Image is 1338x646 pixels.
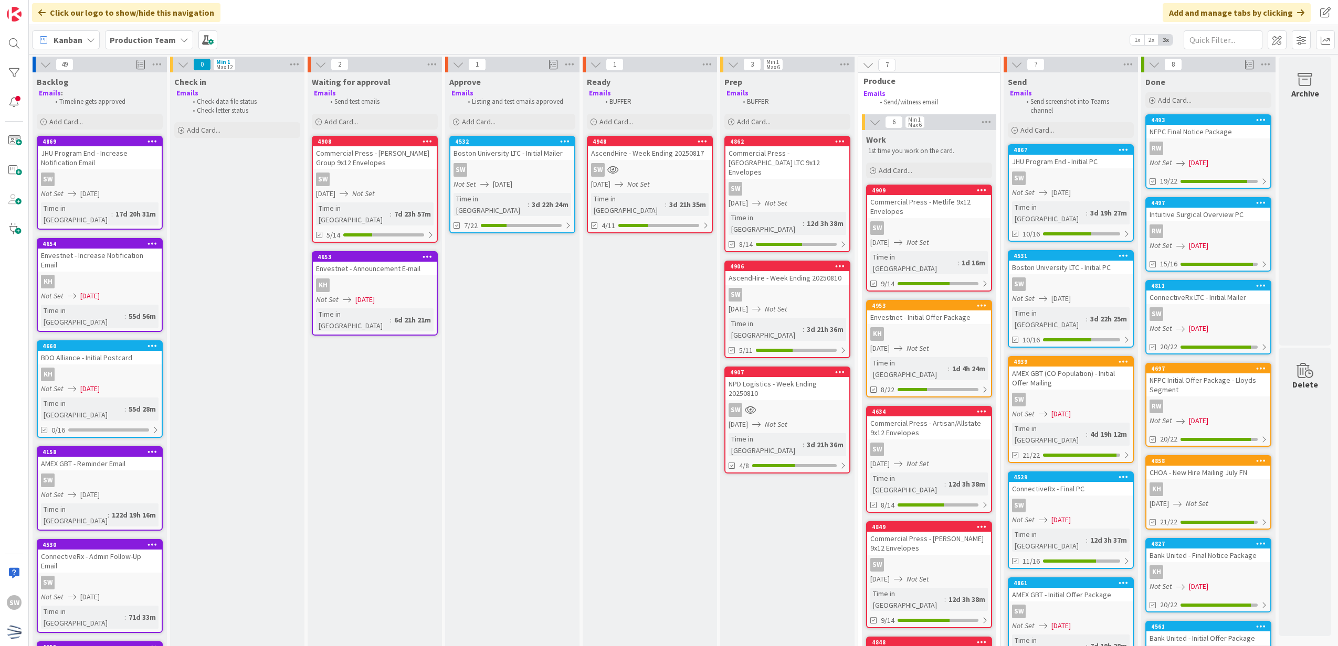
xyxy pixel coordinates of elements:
[38,368,162,381] div: KH
[739,239,753,250] span: 8/14
[312,251,438,336] a: 4653Envestnet - Announcement E-mailKHNot Set[DATE]Time in [GEOGRAPHIC_DATA]:6d 21h 21m
[730,369,849,376] div: 4907
[1009,145,1133,168] div: 4867JHU Program End - Initial PC
[1146,456,1270,466] div: 4858
[38,447,162,470] div: 4158AMEX GBT - Reminder Email
[313,252,437,262] div: 4653
[729,433,803,456] div: Time in [GEOGRAPHIC_DATA]
[588,137,712,160] div: 4948AscendHire - Week Ending 20250817
[725,262,849,285] div: 4906AscendHire - Week Ending 20250810
[730,138,849,145] div: 4862
[1186,499,1208,508] i: Not Set
[1145,280,1271,354] a: 4811ConnectiveRx LTC - Initial MailerSWNot Set[DATE]20/22
[729,318,803,341] div: Time in [GEOGRAPHIC_DATA]
[1146,400,1270,413] div: RW
[1014,473,1133,481] div: 4529
[725,182,849,196] div: SW
[1160,516,1177,527] span: 21/22
[729,198,748,209] span: [DATE]
[870,443,884,456] div: SW
[725,403,849,417] div: SW
[1086,428,1088,440] span: :
[665,199,667,210] span: :
[872,187,991,194] div: 4909
[1146,224,1270,238] div: RW
[51,425,65,436] span: 0/16
[37,539,163,633] a: 4530ConnectiveRx - Admin Follow-Up EmailSWNot Set[DATE]Time in [GEOGRAPHIC_DATA]:71d 33m
[804,324,846,335] div: 3d 21h 36m
[316,173,330,186] div: SW
[1145,363,1271,447] a: 4697NFPC Initial Offer Package - Lloyds SegmentRWNot Set[DATE]20/22
[1009,251,1133,274] div: 4531Boston University LTC - Initial PC
[38,341,162,351] div: 4660
[1146,482,1270,496] div: KH
[1051,514,1071,525] span: [DATE]
[318,138,437,145] div: 4908
[907,459,929,468] i: Not Set
[867,416,991,439] div: Commercial Press - Artisan/Allstate 9x12 Envelopes
[1012,294,1035,303] i: Not Set
[1150,498,1169,509] span: [DATE]
[1150,400,1163,413] div: RW
[1160,176,1177,187] span: 19/22
[867,407,991,439] div: 4634Commercial Press - Artisan/Allstate 9x12 Envelopes
[1014,358,1133,365] div: 4939
[1012,188,1035,197] i: Not Set
[43,138,162,145] div: 4869
[464,220,478,231] span: 7/22
[725,137,849,179] div: 4862Commercial Press - [GEOGRAPHIC_DATA] LTC 9x12 Envelopes
[765,198,787,208] i: Not Set
[867,221,991,235] div: SW
[725,146,849,179] div: Commercial Press - [GEOGRAPHIC_DATA] LTC 9x12 Envelopes
[870,327,884,341] div: KH
[593,138,712,145] div: 4948
[41,368,55,381] div: KH
[957,257,959,268] span: :
[124,403,126,415] span: :
[591,193,665,216] div: Time in [GEOGRAPHIC_DATA]
[80,489,100,500] span: [DATE]
[1009,171,1133,185] div: SW
[867,186,991,218] div: 4909Commercial Press - Metlife 9x12 Envelopes
[948,363,950,374] span: :
[41,189,64,198] i: Not Set
[881,384,894,395] span: 8/22
[313,137,437,169] div: 4908Commercial Press - [PERSON_NAME] Group 9x12 Envelopes
[1146,198,1270,221] div: 4497Intuitive Surgical Overview PC
[724,136,850,252] a: 4862Commercial Press - [GEOGRAPHIC_DATA] LTC 9x12 EnvelopesSW[DATE]Not SetTime in [GEOGRAPHIC_DAT...
[1146,115,1270,138] div: 4493NFPC Final Notice Package
[450,137,574,146] div: 4532
[907,238,929,247] i: Not Set
[804,439,846,450] div: 3d 21h 36m
[316,188,335,199] span: [DATE]
[41,275,55,288] div: KH
[326,230,340,241] span: 5/14
[454,193,528,216] div: Time in [GEOGRAPHIC_DATA]
[1146,115,1270,125] div: 4493
[450,163,574,177] div: SW
[1146,290,1270,304] div: ConnectiveRx LTC - Initial Mailer
[49,117,83,126] span: Add Card...
[1146,142,1270,155] div: RW
[450,137,574,160] div: 4532Boston University LTC - Initial Mailer
[43,240,162,247] div: 4654
[765,419,787,429] i: Not Set
[729,403,742,417] div: SW
[390,208,392,220] span: :
[1145,197,1271,272] a: 4497Intuitive Surgical Overview PCRWNot Set[DATE]15/16
[867,532,991,555] div: Commercial Press - [PERSON_NAME] 9x12 Envelopes
[390,314,392,326] span: :
[111,208,113,220] span: :
[38,447,162,457] div: 4158
[41,202,111,225] div: Time in [GEOGRAPHIC_DATA]
[1023,450,1040,461] span: 21/22
[1009,155,1133,168] div: JHU Program End - Initial PC
[587,136,713,233] a: 4948AscendHire - Week Ending 20250817SW[DATE]Not SetTime in [GEOGRAPHIC_DATA]:3d 21h 35m4/11
[729,304,748,315] span: [DATE]
[41,291,64,300] i: Not Set
[1012,277,1026,291] div: SW
[881,278,894,289] span: 9/14
[803,218,804,229] span: :
[872,302,991,309] div: 4953
[1020,125,1054,135] span: Add Card...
